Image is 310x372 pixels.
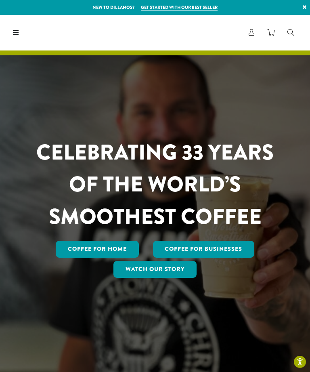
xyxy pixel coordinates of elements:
a: Watch Our Story [113,261,197,278]
h1: CELEBRATING 33 YEARS OF THE WORLD’S SMOOTHEST COFFEE [31,137,279,233]
a: Get started with our best seller [141,4,218,11]
a: Coffee for Home [56,241,139,258]
a: Coffee For Businesses [153,241,255,258]
a: Search [281,26,300,39]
